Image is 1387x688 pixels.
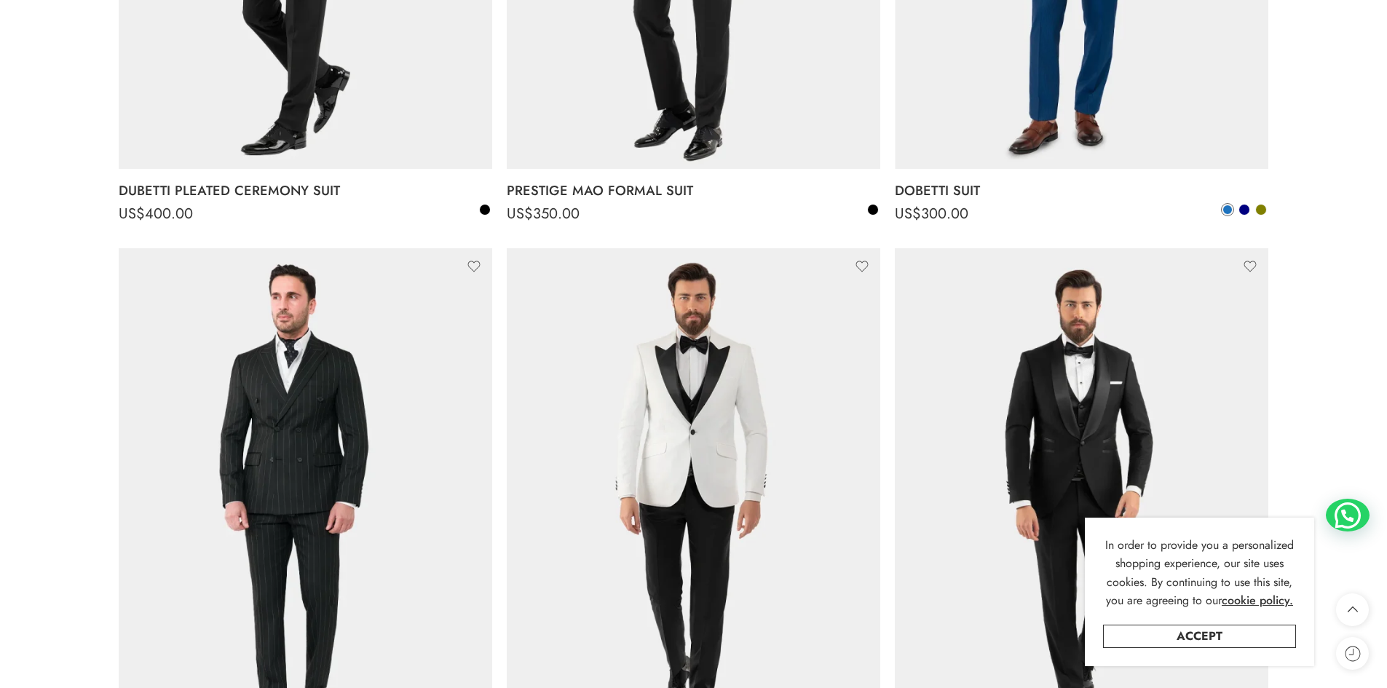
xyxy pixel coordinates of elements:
[119,203,193,224] bdi: 400.00
[1221,203,1234,216] a: Blue
[895,176,1268,205] a: DOBETTI SUIT
[895,203,968,224] bdi: 300.00
[1103,625,1296,648] a: Accept
[119,176,492,205] a: DUBETTI PLEATED CEREMONY SUIT
[119,203,145,224] span: US$
[507,203,533,224] span: US$
[1105,537,1294,609] span: In order to provide you a personalized shopping experience, our site uses cookies. By continuing ...
[895,203,921,224] span: US$
[507,203,580,224] bdi: 350.00
[1254,203,1268,216] a: Olive
[1238,203,1251,216] a: Navy
[1222,591,1293,610] a: cookie policy.
[507,176,880,205] a: PRESTIGE MAO FORMAL SUIT
[478,203,491,216] a: Black
[866,203,880,216] a: Black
